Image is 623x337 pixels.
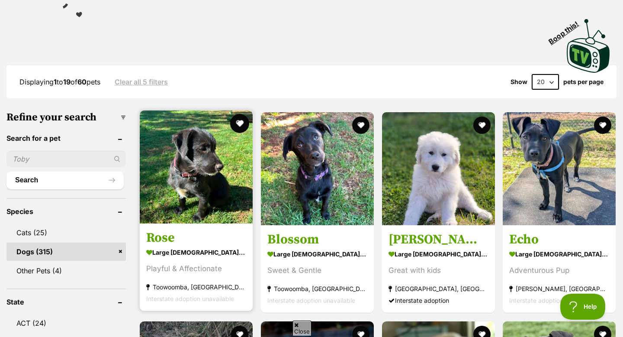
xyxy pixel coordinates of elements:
[509,232,609,248] h3: Echo
[382,225,495,313] a: [PERSON_NAME] large [DEMOGRAPHIC_DATA] Dog Great with kids [GEOGRAPHIC_DATA], [GEOGRAPHIC_DATA] I...
[6,207,126,215] header: Species
[267,265,367,277] div: Sweet & Gentle
[473,117,490,134] button: favourite
[292,321,311,336] span: Close
[509,297,597,305] span: Interstate adoption unavailable
[352,117,369,134] button: favourite
[389,265,488,277] div: Great with kids
[261,225,374,313] a: Blossom large [DEMOGRAPHIC_DATA] Dog Sweet & Gentle Toowoomba, [GEOGRAPHIC_DATA] Interstate adopt...
[146,230,246,246] h3: Rose
[267,283,367,295] strong: Toowoomba, [GEOGRAPHIC_DATA]
[503,225,616,313] a: Echo large [DEMOGRAPHIC_DATA] Dog Adventurous Pup [PERSON_NAME], [GEOGRAPHIC_DATA] Interstate ado...
[547,14,587,45] span: Boop this!
[146,263,246,275] div: Playful & Affectionate
[6,151,126,167] input: Toby
[509,283,609,295] strong: [PERSON_NAME], [GEOGRAPHIC_DATA]
[6,262,126,280] a: Other Pets (4)
[146,246,246,259] strong: large [DEMOGRAPHIC_DATA] Dog
[389,248,488,261] strong: large [DEMOGRAPHIC_DATA] Dog
[6,224,126,242] a: Cats (25)
[6,243,126,261] a: Dogs (315)
[503,112,616,225] img: Echo - Great Dane Dog
[389,295,488,307] div: Interstate adoption
[6,111,126,123] h3: Refine your search
[382,112,495,225] img: Clarissa - Maremma Sheepdog
[6,172,124,189] button: Search
[509,265,609,277] div: Adventurous Pup
[567,11,610,75] a: Boop this!
[509,248,609,261] strong: large [DEMOGRAPHIC_DATA] Dog
[6,298,126,306] header: State
[115,78,168,86] a: Clear all 5 filters
[146,282,246,293] strong: Toowoomba, [GEOGRAPHIC_DATA]
[230,114,249,133] button: favourite
[267,232,367,248] h3: Blossom
[594,117,611,134] button: favourite
[389,283,488,295] strong: [GEOGRAPHIC_DATA], [GEOGRAPHIC_DATA]
[140,110,253,224] img: Rose - Australian Kelpie x Border Collie x Irish Wolfhound Dog
[19,78,100,86] span: Displaying to of pets
[54,78,57,86] strong: 1
[146,295,234,303] span: Interstate adoption unavailable
[267,297,355,305] span: Interstate adoption unavailable
[6,134,126,142] header: Search for a pet
[77,78,87,86] strong: 60
[6,314,126,332] a: ACT (24)
[389,232,488,248] h3: [PERSON_NAME]
[567,19,610,73] img: PetRescue TV logo
[560,294,606,320] iframe: Help Scout Beacon - Open
[511,78,527,85] span: Show
[563,78,604,85] label: pets per page
[267,248,367,261] strong: large [DEMOGRAPHIC_DATA] Dog
[63,78,71,86] strong: 19
[140,224,253,311] a: Rose large [DEMOGRAPHIC_DATA] Dog Playful & Affectionate Toowoomba, [GEOGRAPHIC_DATA] Interstate ...
[261,112,374,225] img: Blossom - Australian Kelpie x Border Collie x Irish Wolfhound Dog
